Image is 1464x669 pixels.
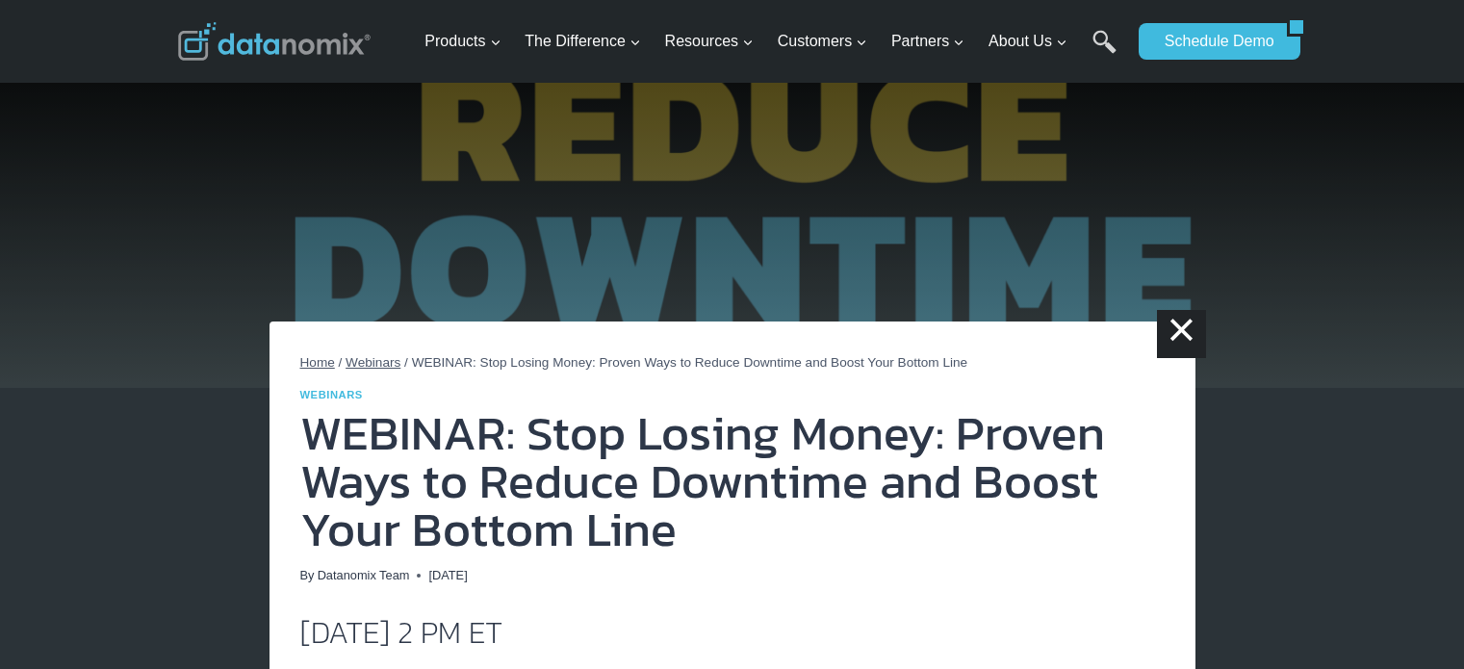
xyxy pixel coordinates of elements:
span: By [300,566,315,585]
span: Customers [778,29,867,54]
span: About Us [989,29,1067,54]
time: [DATE] [428,566,467,585]
span: WEBINAR: Stop Losing Money: Proven Ways to Reduce Downtime and Boost Your Bottom Line [412,355,968,370]
a: Datanomix Team [318,568,410,582]
h1: WEBINAR: Stop Losing Money: Proven Ways to Reduce Downtime and Boost Your Bottom Line [300,409,1165,553]
span: Products [424,29,501,54]
a: Schedule Demo [1139,23,1287,60]
h2: [DATE] 2 PM ET [300,617,1165,648]
nav: Primary Navigation [417,11,1129,73]
a: Webinars [346,355,400,370]
nav: Breadcrumbs [300,352,1165,373]
span: / [339,355,343,370]
span: The Difference [525,29,641,54]
span: Partners [891,29,964,54]
a: Home [300,355,335,370]
img: Datanomix [178,22,371,61]
a: Webinars [300,389,363,400]
span: / [404,355,408,370]
a: Search [1092,30,1117,73]
a: × [1157,310,1205,358]
span: Resources [665,29,754,54]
